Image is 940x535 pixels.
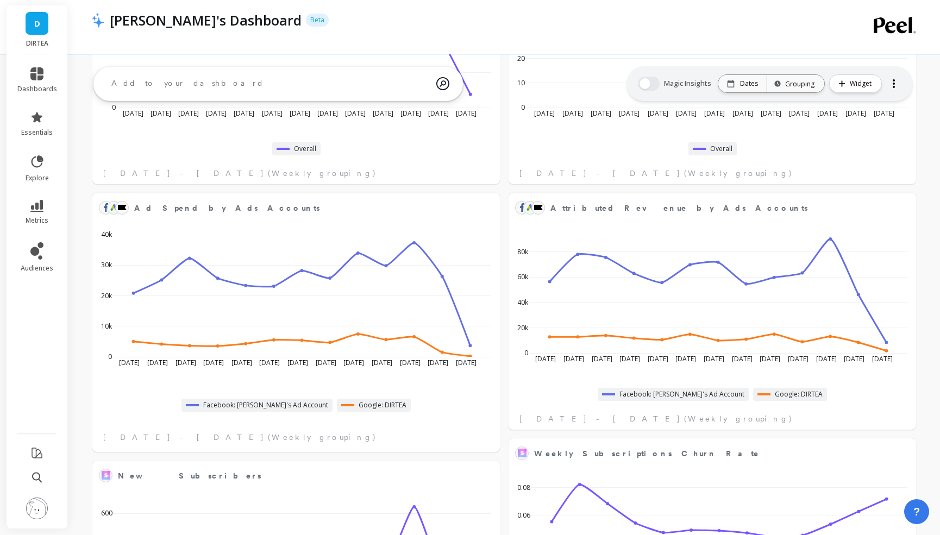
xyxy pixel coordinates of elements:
[306,14,329,27] p: Beta
[777,79,814,89] div: Grouping
[268,432,377,443] span: (Weekly grouping)
[550,200,875,216] span: Attributed Revenue by Ads Accounts
[26,216,48,225] span: metrics
[664,78,713,89] span: Magic Insights
[134,203,320,214] span: Ad Spend by Ads Accounts
[904,499,929,524] button: ?
[103,168,265,179] span: [DATE] - [DATE]
[519,413,681,424] span: [DATE] - [DATE]
[534,448,760,460] span: Weekly Subscriptions Churn Rate
[110,11,302,29] p: Anwar's Dashboard
[203,401,328,410] span: Facebook: [PERSON_NAME]'s Ad Account
[913,504,920,519] span: ?
[103,432,265,443] span: [DATE] - [DATE]
[118,470,261,482] span: New Subscribers
[775,390,823,399] span: Google: DIRTEA
[21,264,53,273] span: audiences
[21,128,53,137] span: essentials
[91,12,104,28] img: header icon
[710,144,732,153] span: Overall
[684,168,793,179] span: (Weekly grouping)
[519,168,681,179] span: [DATE] - [DATE]
[17,39,57,48] p: DIRTEA
[534,446,875,461] span: Weekly Subscriptions Churn Rate
[550,203,808,214] span: Attributed Revenue by Ads Accounts
[118,468,459,483] span: New Subscribers
[829,74,882,93] button: Widget
[294,144,316,153] span: Overall
[359,401,406,410] span: Google: DIRTEA
[740,79,758,88] p: Dates
[436,69,449,98] img: magic search icon
[26,174,49,182] span: explore
[684,413,793,424] span: (Weekly grouping)
[26,498,48,519] img: profile picture
[17,85,57,93] span: dashboards
[34,17,40,30] span: D
[619,390,744,399] span: Facebook: [PERSON_NAME]'s Ad Account
[850,78,875,89] span: Widget
[268,168,377,179] span: (Weekly grouping)
[134,200,459,216] span: Ad Spend by Ads Accounts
